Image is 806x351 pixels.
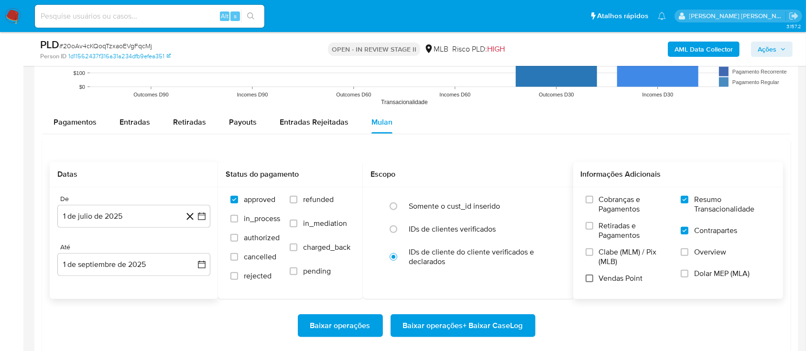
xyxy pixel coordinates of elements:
span: s [234,11,237,21]
span: Risco PLD: [452,44,505,54]
span: 3.157.2 [786,22,801,30]
b: AML Data Collector [675,42,733,57]
div: MLB [424,44,448,54]
a: 1d11562437f316a31a234dfb9efea351 [68,52,171,61]
a: Notificações [658,12,666,20]
span: # 20oAv4cKQoqTzxaoEVgFqcMj [59,41,152,51]
span: Ações [758,42,776,57]
span: Alt [221,11,229,21]
a: Sair [789,11,799,21]
button: AML Data Collector [668,42,740,57]
span: HIGH [487,43,505,54]
span: Atalhos rápidos [597,11,648,21]
b: PLD [40,37,59,52]
p: alessandra.barbosa@mercadopago.com [689,11,786,21]
button: Ações [751,42,793,57]
b: Person ID [40,52,66,61]
input: Pesquise usuários ou casos... [35,10,264,22]
p: OPEN - IN REVIEW STAGE II [328,43,420,56]
button: search-icon [241,10,261,23]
